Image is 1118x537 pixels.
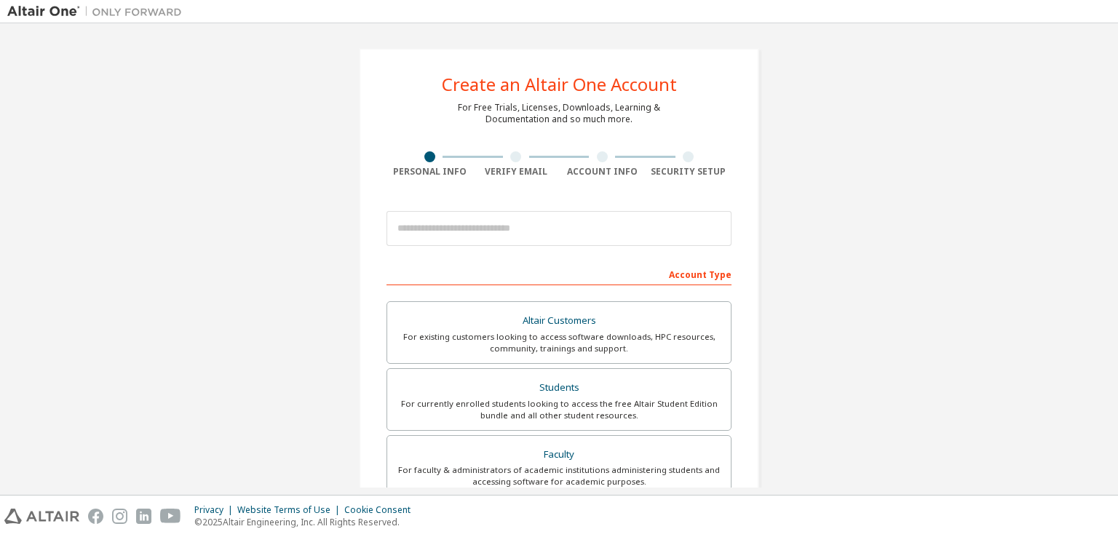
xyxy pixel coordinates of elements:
[396,464,722,488] div: For faculty & administrators of academic institutions administering students and accessing softwa...
[396,311,722,331] div: Altair Customers
[442,76,677,93] div: Create an Altair One Account
[396,398,722,421] div: For currently enrolled students looking to access the free Altair Student Edition bundle and all ...
[386,166,473,178] div: Personal Info
[646,166,732,178] div: Security Setup
[160,509,181,524] img: youtube.svg
[112,509,127,524] img: instagram.svg
[458,102,660,125] div: For Free Trials, Licenses, Downloads, Learning & Documentation and so much more.
[237,504,344,516] div: Website Terms of Use
[473,166,560,178] div: Verify Email
[88,509,103,524] img: facebook.svg
[344,504,419,516] div: Cookie Consent
[4,509,79,524] img: altair_logo.svg
[386,262,732,285] div: Account Type
[136,509,151,524] img: linkedin.svg
[396,331,722,354] div: For existing customers looking to access software downloads, HPC resources, community, trainings ...
[194,516,419,528] p: © 2025 Altair Engineering, Inc. All Rights Reserved.
[7,4,189,19] img: Altair One
[396,378,722,398] div: Students
[559,166,646,178] div: Account Info
[396,445,722,465] div: Faculty
[194,504,237,516] div: Privacy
